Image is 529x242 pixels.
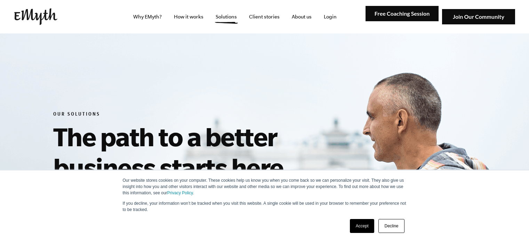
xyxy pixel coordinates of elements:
iframe: Chat Widget [494,209,529,242]
a: Decline [378,219,404,233]
a: Privacy Policy [167,190,193,195]
img: EMyth [14,8,57,25]
img: Free Coaching Session [366,6,439,22]
a: Accept [350,219,375,233]
h1: The path to a better business starts here. [53,121,370,182]
img: Join Our Community [442,9,515,25]
h6: Our Solutions [53,111,370,118]
p: If you decline, your information won’t be tracked when you visit this website. A single cookie wi... [123,200,407,213]
p: Our website stores cookies on your computer. These cookies help us know you when you come back so... [123,177,407,196]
